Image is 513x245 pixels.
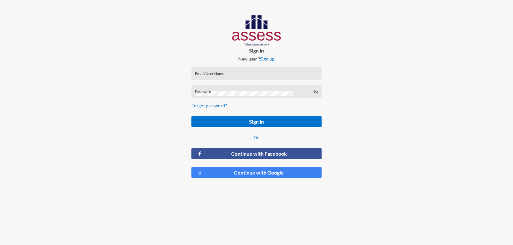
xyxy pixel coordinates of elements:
[232,15,281,46] img: AssessLogoo.svg
[186,56,326,61] p: New user ?
[191,148,321,159] button: Continue with Facebook
[191,135,321,140] p: Or
[186,47,326,53] p: Sign in
[191,116,321,127] button: Sign in
[191,103,227,108] a: Forgot password?
[191,167,321,178] button: Continue with Google
[260,56,274,61] a: Sign up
